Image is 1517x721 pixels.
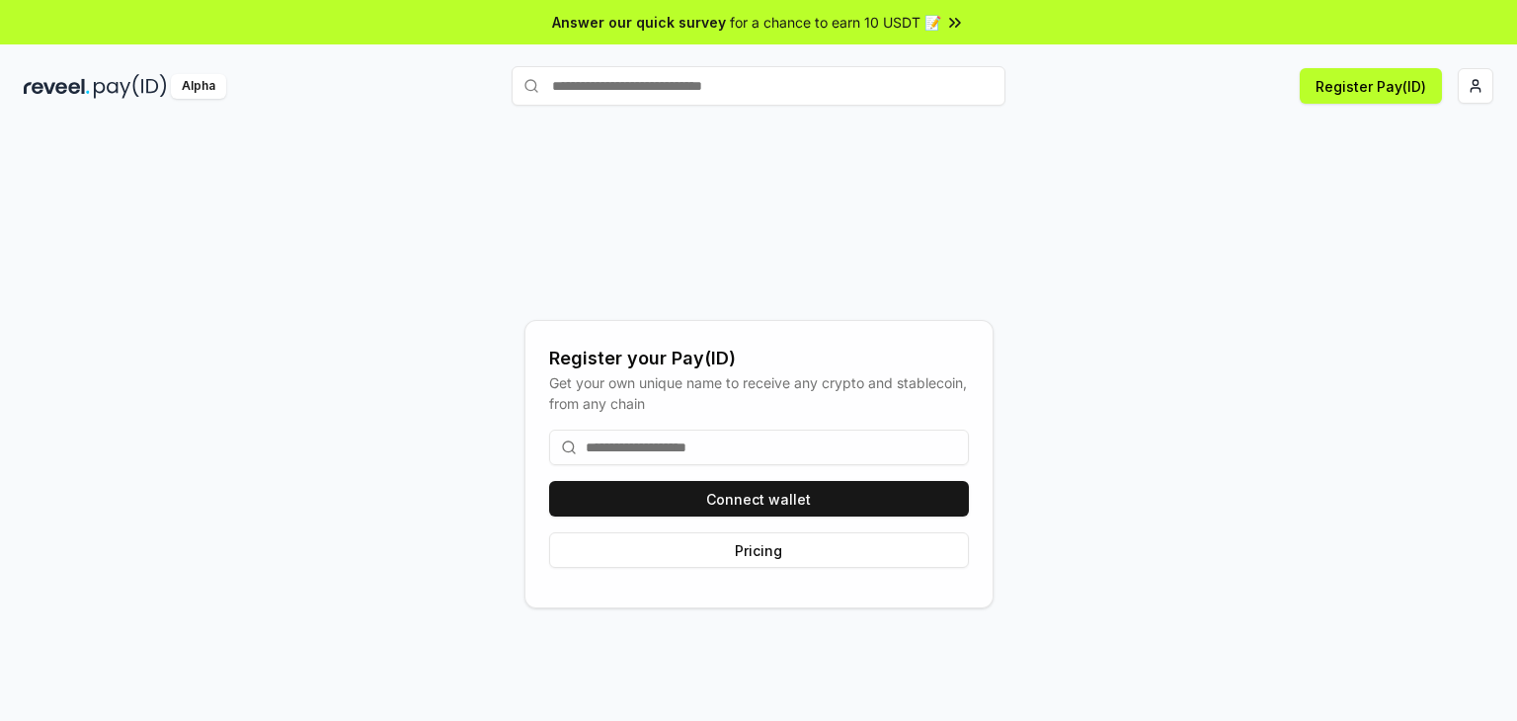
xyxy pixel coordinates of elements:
span: Answer our quick survey [552,12,726,33]
img: reveel_dark [24,74,90,99]
button: Register Pay(ID) [1300,68,1442,104]
div: Register your Pay(ID) [549,345,969,372]
button: Connect wallet [549,481,969,517]
div: Alpha [171,74,226,99]
span: for a chance to earn 10 USDT 📝 [730,12,941,33]
div: Get your own unique name to receive any crypto and stablecoin, from any chain [549,372,969,414]
button: Pricing [549,532,969,568]
img: pay_id [94,74,167,99]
